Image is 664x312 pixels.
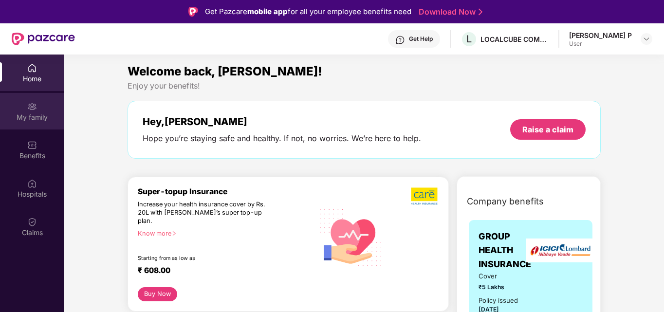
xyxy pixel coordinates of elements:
[138,255,272,262] div: Starting from as low as
[27,217,37,227] img: svg+xml;base64,PHN2ZyBpZD0iQ2xhaW0iIHhtbG5zPSJodHRwOi8vd3d3LnczLm9yZy8yMDAwL3N2ZyIgd2lkdGg9IjIwIi...
[27,140,37,150] img: svg+xml;base64,PHN2ZyBpZD0iQmVuZWZpdHMiIHhtbG5zPSJodHRwOi8vd3d3LnczLm9yZy8yMDAwL3N2ZyIgd2lkdGg9Ij...
[128,81,601,91] div: Enjoy your benefits!
[479,7,482,17] img: Stroke
[479,271,524,281] span: Cover
[569,31,632,40] div: [PERSON_NAME] P
[480,35,549,44] div: LOCALCUBE COMMERCE PRIVATE LIMITED
[479,282,524,292] span: ₹5 Lakhs
[138,266,304,277] div: ₹ 608.00
[314,199,389,275] img: svg+xml;base64,PHN2ZyB4bWxucz0iaHR0cDovL3d3dy53My5vcmcvMjAwMC9zdmciIHhtbG5zOnhsaW5rPSJodHRwOi8vd3...
[27,102,37,111] img: svg+xml;base64,PHN2ZyB3aWR0aD0iMjAiIGhlaWdodD0iMjAiIHZpZXdCb3g9IjAgMCAyMCAyMCIgZmlsbD0ibm9uZSIgeG...
[128,64,322,78] span: Welcome back, [PERSON_NAME]!
[143,133,421,144] div: Hope you’re staying safe and healthy. If not, no worries. We’re here to help.
[479,295,518,306] div: Policy issued
[643,35,650,43] img: svg+xml;base64,PHN2ZyBpZD0iRHJvcGRvd24tMzJ4MzIiIHhtbG5zPSJodHRwOi8vd3d3LnczLm9yZy8yMDAwL3N2ZyIgd2...
[479,230,531,271] span: GROUP HEALTH INSURANCE
[205,6,411,18] div: Get Pazcare for all your employee benefits need
[247,7,288,16] strong: mobile app
[409,35,433,43] div: Get Help
[569,40,632,48] div: User
[522,124,573,135] div: Raise a claim
[411,187,439,205] img: b5dec4f62d2307b9de63beb79f102df3.png
[171,231,177,236] span: right
[138,187,314,196] div: Super-topup Insurance
[419,7,480,17] a: Download Now
[27,179,37,188] img: svg+xml;base64,PHN2ZyBpZD0iSG9zcGl0YWxzIiB4bWxucz0iaHR0cDovL3d3dy53My5vcmcvMjAwMC9zdmciIHdpZHRoPS...
[467,195,544,208] span: Company benefits
[526,239,594,262] img: insurerLogo
[138,201,271,225] div: Increase your health insurance cover by Rs. 20L with [PERSON_NAME]’s super top-up plan.
[27,63,37,73] img: svg+xml;base64,PHN2ZyBpZD0iSG9tZSIgeG1sbnM9Imh0dHA6Ly93d3cudzMub3JnLzIwMDAvc3ZnIiB3aWR0aD0iMjAiIG...
[138,230,308,237] div: Know more
[12,33,75,45] img: New Pazcare Logo
[188,7,198,17] img: Logo
[466,33,472,45] span: L
[395,35,405,45] img: svg+xml;base64,PHN2ZyBpZD0iSGVscC0zMngzMiIgeG1sbnM9Imh0dHA6Ly93d3cudzMub3JnLzIwMDAvc3ZnIiB3aWR0aD...
[143,116,421,128] div: Hey, [PERSON_NAME]
[138,287,177,301] button: Buy Now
